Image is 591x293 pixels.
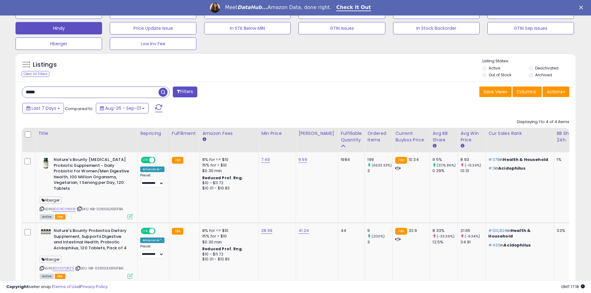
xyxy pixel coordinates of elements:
label: Deactivated [535,65,558,71]
h5: Listings [33,60,57,69]
span: | SKU: NB-02610|EA|1|1|FBA [77,206,123,211]
img: 41ocObmSzKS._SL40_.jpg [40,228,52,235]
div: 3 [367,168,392,174]
a: 41.24 [298,228,309,234]
div: Preset: [140,244,164,258]
span: #430 [488,242,500,248]
small: (-13.39%) [465,163,481,168]
b: Reduced Prof. Rng. [202,175,243,180]
button: Last 7 Days [22,103,64,113]
span: #3 [488,165,495,171]
button: Hberger [16,38,102,50]
a: Check It Out [336,4,371,11]
small: FBA [172,228,183,235]
p: in [488,228,549,239]
small: (-33.36%) [437,234,454,239]
img: 417nIjuQeVL._SL40_.jpg [40,157,52,169]
span: Health & Household [488,228,531,239]
span: ON [141,158,149,163]
span: Hberger [40,197,61,204]
div: Amazon AI * [140,166,164,172]
small: FBA [395,157,407,164]
span: FBA [55,274,65,279]
div: $10 - $11.72 [202,180,254,186]
small: (6533.33%) [372,163,392,168]
div: [PERSON_NAME] [298,130,335,137]
i: DataHub... [237,4,267,10]
small: FBA [172,157,183,164]
p: in [488,242,549,248]
div: Meet Amazon Data, done right. [225,4,331,11]
div: Avg BB Share [432,130,455,143]
div: 15% for > $10 [202,162,254,168]
span: 32.9 [409,228,417,233]
div: Repricing [140,130,167,137]
small: (200%) [372,234,385,239]
button: Hindy [16,22,102,34]
span: #379 [488,157,499,162]
a: 28.99 [261,228,272,234]
img: Profile image for Georgie [210,3,220,13]
div: Close [579,6,585,9]
div: Cur Sales Rank [488,130,551,137]
span: 2025-09-9 17:18 GMT [561,284,585,290]
span: Acidophilus [504,242,531,248]
small: Avg BB Share. [432,143,436,149]
div: 44 [341,228,360,233]
b: Reduced Prof. Rng. [202,246,243,251]
div: Fulfillable Quantity [341,130,362,143]
small: Avg Win Price. [460,143,464,149]
div: Current Buybox Price [395,130,427,143]
p: in [488,157,549,162]
span: Last 7 Days [32,105,56,111]
div: ASIN: [40,228,133,278]
p: in [488,166,549,171]
button: In STK Below MIN [204,22,291,34]
div: Clear All Filters [22,71,49,77]
button: Save View [479,87,512,97]
div: Amazon Fees [202,130,256,137]
button: Actions [543,87,569,97]
span: OFF [154,158,164,163]
small: (-9.34%) [465,234,480,239]
div: 8.93 [460,157,486,162]
a: B001G7QRZS [52,266,74,271]
button: In Stock Backorder [393,22,480,34]
small: FBA [395,228,407,235]
span: Columns [517,89,536,95]
div: 34.91 [460,239,486,245]
span: OFF [154,229,164,234]
div: 31.65 [460,228,486,233]
b: Nature's Bounty [MEDICAL_DATA] Probiotic Supplement - Daily Probiotic for Women/Men Digestive Hea... [54,157,129,193]
span: All listings currently available for purchase on Amazon [40,214,54,220]
button: GTIN Sep Issues [487,22,574,34]
div: $10 - $11.72 [202,252,254,257]
b: Nature's Bounty Probiotics Dietary Supplement, Supports Digestive and Intestinal Health, Probioti... [54,228,129,252]
div: 0.29% [432,168,458,174]
div: 15% for > $10 [202,233,254,239]
span: 10.34 [409,157,419,162]
div: 1984 [341,157,360,162]
button: Low Inv Fee [110,38,196,50]
button: Filters [173,87,197,97]
div: 33% [557,228,577,233]
div: $10.01 - $10.83 [202,186,254,191]
span: FBA [55,214,65,220]
div: Ordered Items [367,130,390,143]
span: Acidophilus [498,165,526,171]
div: 199 [367,157,392,162]
span: #100,828 [488,228,507,233]
p: Listing States: [482,58,575,64]
span: Health & Household [503,157,548,162]
span: Hberger [40,256,61,263]
a: Privacy Policy [80,284,108,290]
label: Archived [535,72,552,78]
small: Amazon Fees. [202,137,206,142]
div: Preset: [140,173,164,187]
span: Aug-26 - Sep-01 [105,105,141,111]
div: Min Price [261,130,293,137]
div: 1% [557,157,577,162]
div: Title [38,130,135,137]
button: Aug-26 - Sep-01 [96,103,149,113]
span: Compared to: [65,106,93,112]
